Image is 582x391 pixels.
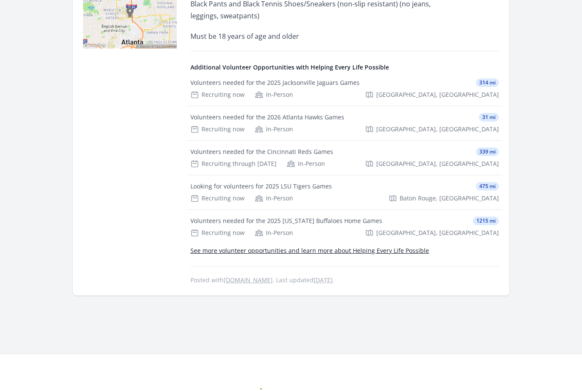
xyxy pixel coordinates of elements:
div: Volunteers needed for the 2026 Atlanta Hawks Games [190,113,344,122]
span: 31 mi [479,113,499,122]
div: In-Person [287,159,325,168]
span: 339 mi [476,148,499,156]
abbr: Wed, Sep 24, 2025 3:44 PM [314,276,333,284]
a: [DOMAIN_NAME] [224,276,273,284]
a: Volunteers needed for the 2025 [US_STATE] Buffaloes Home Games 1215 mi Recruiting now In-Person [... [187,210,502,244]
span: 314 mi [476,78,499,87]
p: Must be 18 years of age and older [190,30,440,42]
span: [GEOGRAPHIC_DATA], [GEOGRAPHIC_DATA] [376,159,499,168]
a: Volunteers needed for the 2026 Atlanta Hawks Games 31 mi Recruiting now In-Person [GEOGRAPHIC_DAT... [187,106,502,140]
div: Volunteers needed for the Cincinnati Reds Games [190,148,333,156]
div: In-Person [255,194,293,203]
div: Volunteers needed for the 2025 [US_STATE] Buffaloes Home Games [190,217,382,225]
h4: Additional Volunteer Opportunities with Helping Every Life Possible [190,63,499,72]
span: [GEOGRAPHIC_DATA], [GEOGRAPHIC_DATA] [376,229,499,237]
a: Volunteers needed for the Cincinnati Reds Games 339 mi Recruiting through [DATE] In-Person [GEOGR... [187,141,502,175]
div: Looking for volunteers for 2025 LSU Tigers Games [190,182,332,191]
a: Looking for volunteers for 2025 LSU Tigers Games 475 mi Recruiting now In-Person Baton Rouge, [GE... [187,175,502,209]
div: Recruiting now [190,90,245,99]
a: Volunteers needed for the 2025 Jacksonville Jaguars Games 314 mi Recruiting now In-Person [GEOGRA... [187,72,502,106]
a: See more volunteer opportunities and learn more about Helping Every Life Possible [190,246,429,255]
span: [GEOGRAPHIC_DATA], [GEOGRAPHIC_DATA] [376,90,499,99]
div: Recruiting through [DATE] [190,159,277,168]
div: In-Person [255,125,293,133]
div: In-Person [255,90,293,99]
div: Recruiting now [190,229,245,237]
p: Posted with . Last updated . [190,277,499,284]
div: In-Person [255,229,293,237]
span: Baton Rouge, [GEOGRAPHIC_DATA] [400,194,499,203]
span: 475 mi [476,182,499,191]
div: Recruiting now [190,125,245,133]
span: 1215 mi [473,217,499,225]
div: Recruiting now [190,194,245,203]
span: [GEOGRAPHIC_DATA], [GEOGRAPHIC_DATA] [376,125,499,133]
div: Volunteers needed for the 2025 Jacksonville Jaguars Games [190,78,360,87]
